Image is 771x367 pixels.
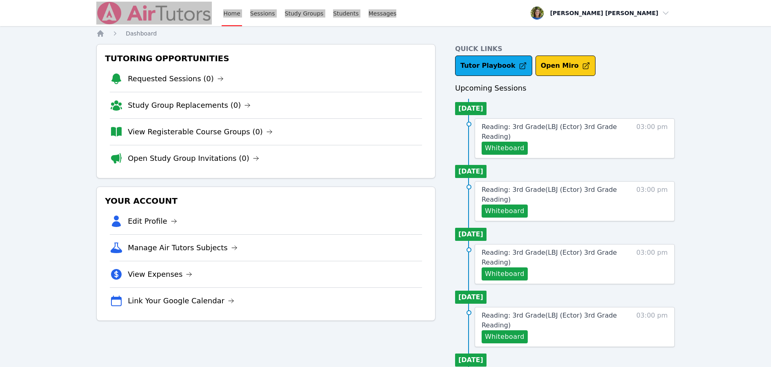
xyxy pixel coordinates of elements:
a: View Registerable Course Groups (0) [128,126,273,138]
span: Dashboard [126,30,157,37]
span: Reading: 3rd Grade ( LBJ (Ector) 3rd Grade Reading ) [482,249,617,266]
a: Requested Sessions (0) [128,73,224,85]
h3: Tutoring Opportunities [103,51,429,66]
img: Air Tutors [96,2,212,24]
span: Reading: 3rd Grade ( LBJ (Ector) 3rd Grade Reading ) [482,186,617,203]
button: Whiteboard [482,330,528,343]
span: 03:00 pm [636,311,668,343]
a: Open Study Group Invitations (0) [128,153,259,164]
li: [DATE] [455,354,487,367]
a: Manage Air Tutors Subjects [128,242,238,254]
span: 03:00 pm [636,122,668,155]
button: Whiteboard [482,205,528,218]
button: Whiteboard [482,267,528,280]
span: 03:00 pm [636,248,668,280]
a: Edit Profile [128,216,177,227]
h3: Upcoming Sessions [455,82,675,94]
a: Tutor Playbook [455,56,532,76]
a: Reading: 3rd Grade(LBJ (Ector) 3rd Grade Reading) [482,248,621,267]
li: [DATE] [455,165,487,178]
span: Messages [369,9,397,18]
nav: Breadcrumb [96,29,675,38]
span: Reading: 3rd Grade ( LBJ (Ector) 3rd Grade Reading ) [482,311,617,329]
li: [DATE] [455,102,487,115]
a: Reading: 3rd Grade(LBJ (Ector) 3rd Grade Reading) [482,122,621,142]
span: 03:00 pm [636,185,668,218]
li: [DATE] [455,228,487,241]
a: Dashboard [126,29,157,38]
li: [DATE] [455,291,487,304]
a: Link Your Google Calendar [128,295,234,307]
a: Study Group Replacements (0) [128,100,251,111]
h4: Quick Links [455,44,675,54]
h3: Your Account [103,194,429,208]
a: Reading: 3rd Grade(LBJ (Ector) 3rd Grade Reading) [482,185,621,205]
button: Whiteboard [482,142,528,155]
span: Reading: 3rd Grade ( LBJ (Ector) 3rd Grade Reading ) [482,123,617,140]
a: Reading: 3rd Grade(LBJ (Ector) 3rd Grade Reading) [482,311,621,330]
button: Open Miro [535,56,595,76]
a: View Expenses [128,269,192,280]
